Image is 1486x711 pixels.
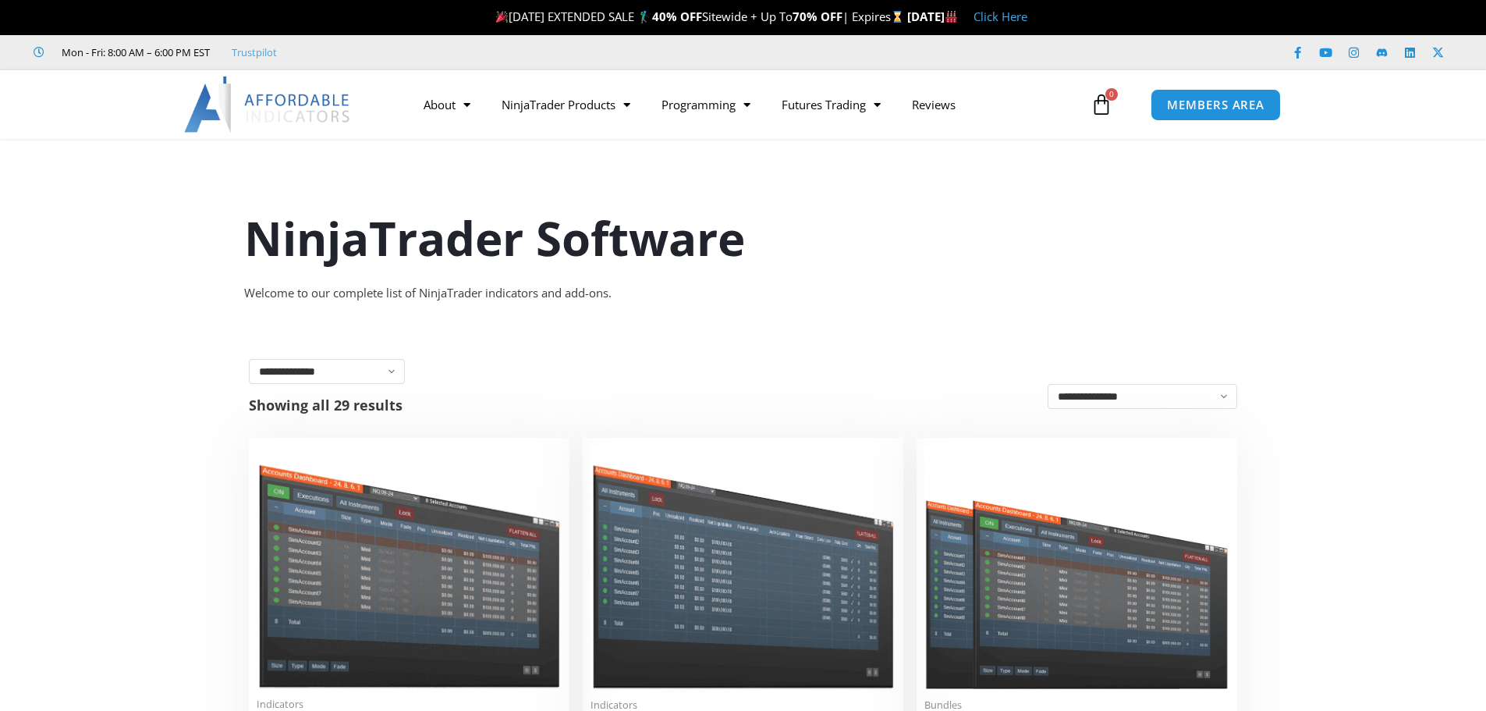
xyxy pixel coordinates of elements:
img: LogoAI | Affordable Indicators – NinjaTrader [184,76,352,133]
a: NinjaTrader Products [486,87,646,123]
strong: 70% OFF [793,9,842,24]
a: Click Here [974,9,1027,24]
a: Reviews [896,87,971,123]
nav: Menu [408,87,1087,123]
a: Programming [646,87,766,123]
a: About [408,87,486,123]
span: 0 [1105,88,1118,101]
strong: 40% OFF [652,9,702,24]
div: Welcome to our complete list of NinjaTrader indicators and add-ons. [244,283,1243,304]
img: 🏭 [945,11,957,23]
a: Futures Trading [766,87,896,123]
span: [DATE] EXTENDED SALE 🏌️‍♂️ Sitewide + Up To | Expires [492,9,907,24]
a: Trustpilot [232,43,277,62]
span: Indicators [257,698,562,711]
a: 0 [1067,82,1136,127]
h1: NinjaTrader Software [244,205,1243,271]
img: 🎉 [496,11,508,23]
select: Shop order [1048,384,1237,409]
img: Account Risk Manager [590,446,896,688]
img: Duplicate Account Actions [257,446,562,688]
a: MEMBERS AREA [1151,89,1281,121]
span: Mon - Fri: 8:00 AM – 6:00 PM EST [58,43,210,62]
img: Accounts Dashboard Suite [924,446,1229,689]
img: ⌛ [892,11,903,23]
p: Showing all 29 results [249,398,403,412]
span: MEMBERS AREA [1167,99,1264,111]
strong: [DATE] [907,9,958,24]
